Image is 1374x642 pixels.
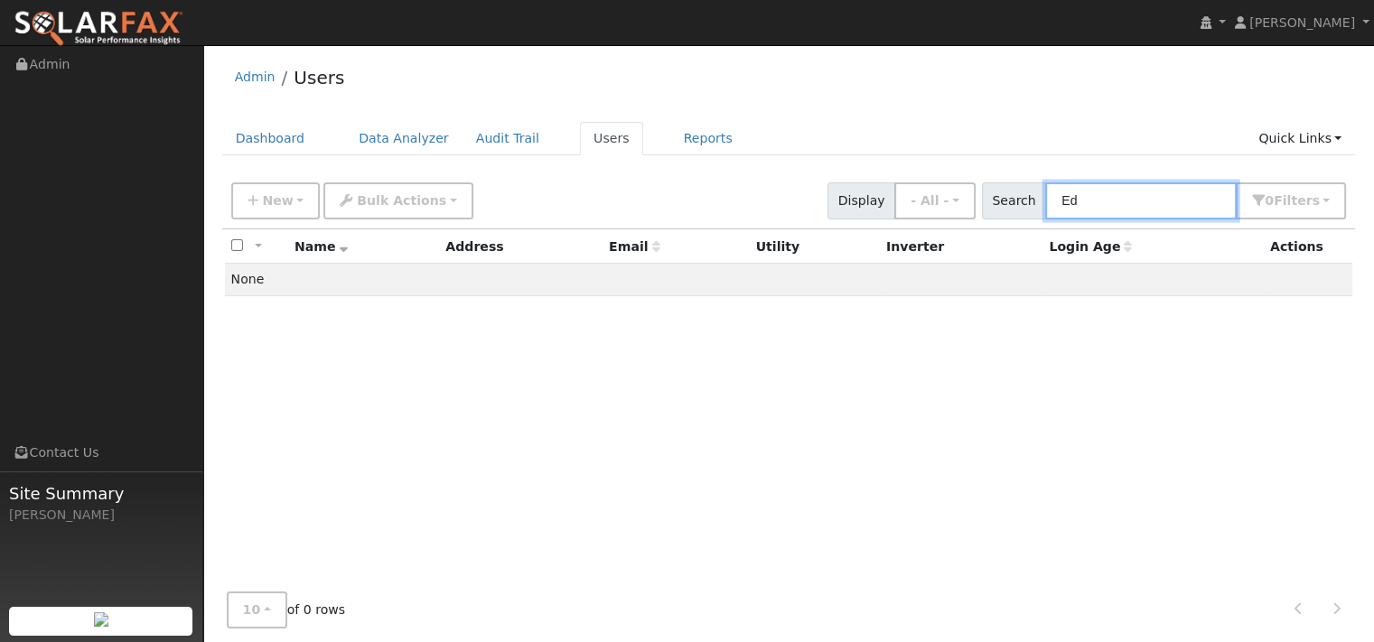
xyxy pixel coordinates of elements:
[227,591,287,628] button: 10
[235,70,276,84] a: Admin
[1270,237,1346,256] div: Actions
[463,122,553,155] a: Audit Trail
[9,481,193,506] span: Site Summary
[580,122,643,155] a: Users
[243,602,261,617] span: 10
[14,10,183,48] img: SolarFax
[1274,193,1320,208] span: Filter
[9,506,193,525] div: [PERSON_NAME]
[1045,182,1237,219] input: Search
[294,239,348,254] span: Name
[323,182,472,219] button: Bulk Actions
[227,591,346,628] span: of 0 rows
[294,67,344,88] a: Users
[1245,122,1355,155] a: Quick Links
[670,122,746,155] a: Reports
[886,237,1036,256] div: Inverter
[94,612,108,627] img: retrieve
[357,193,446,208] span: Bulk Actions
[1049,239,1132,254] span: Days since last login
[1312,193,1319,208] span: s
[345,122,463,155] a: Data Analyzer
[231,182,321,219] button: New
[222,122,319,155] a: Dashboard
[827,182,895,219] span: Display
[609,239,659,254] span: Email
[894,182,976,219] button: - All -
[756,237,874,256] div: Utility
[262,193,293,208] span: New
[445,237,596,256] div: Address
[1249,15,1355,30] span: [PERSON_NAME]
[982,182,1046,219] span: Search
[1236,182,1346,219] button: 0Filters
[225,264,1353,296] td: None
